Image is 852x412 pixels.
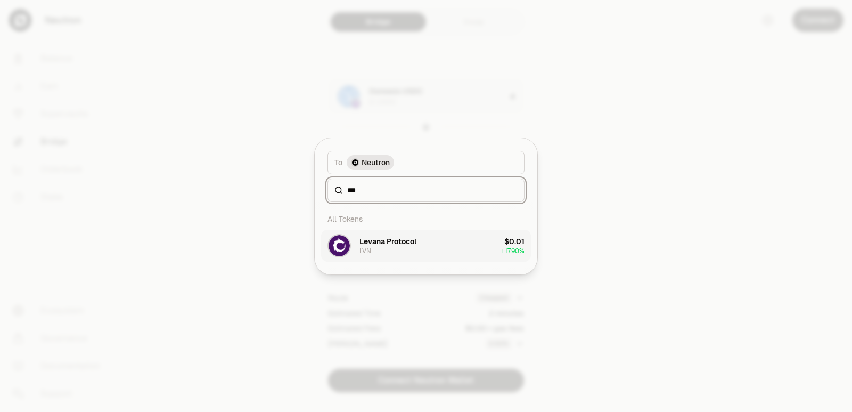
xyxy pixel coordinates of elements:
[334,157,342,168] span: To
[359,247,371,255] div: LVN
[501,247,525,255] span: + 17.90%
[504,236,525,247] div: $0.01
[351,158,359,167] img: Neutron Logo
[359,236,416,247] div: Levana Protocol
[329,235,350,256] img: LVN Logo
[362,157,390,168] span: Neutron
[321,230,531,262] button: LVN LogoLevana ProtocolLVN$0.01+17.90%
[327,151,525,174] button: ToNeutron LogoNeutron
[321,208,531,230] div: All Tokens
